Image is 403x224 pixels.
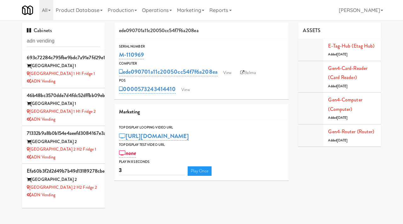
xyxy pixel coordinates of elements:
div: Top Display Looping Video Url [119,124,284,131]
a: View [178,85,193,95]
a: none [119,149,136,158]
div: 71332b9a8b0b154e4aeefd3084167e3a [27,129,100,138]
span: [DATE] [337,52,348,57]
a: [URL][DOMAIN_NAME] [119,132,189,141]
a: [GEOGRAPHIC_DATA] 1 H1 Fridge 1 [27,71,95,77]
a: [GEOGRAPHIC_DATA] 1 H1 Fridge 2 [27,108,96,114]
img: Micromart [22,5,33,16]
a: ADN Vending [27,154,55,160]
span: [DATE] [337,138,348,143]
div: [GEOGRAPHIC_DATA] 2 [27,176,100,184]
div: Play in X seconds [119,159,284,165]
span: [DATE] [337,84,348,89]
div: [GEOGRAPHIC_DATA] 1 [27,100,100,108]
span: Added [328,52,348,57]
a: ede090701a11c20050cc54f7f6a208ea [119,67,218,76]
div: POS [119,78,284,84]
a: ADN Vending [27,192,55,198]
a: ADN Vending [27,116,55,122]
span: Cabinets [27,27,52,34]
a: Gen4-router (Router) [328,128,374,135]
span: ASSETS [303,27,321,34]
a: View [220,68,235,78]
a: Play Once [188,166,212,176]
span: Added [328,138,348,143]
li: 71332b9a8b0b154e4aeefd3084167e3a[GEOGRAPHIC_DATA] 2 [GEOGRAPHIC_DATA] 2 H2 Fridge 1ADN Vending [22,126,105,164]
a: Gen4-card-reader (Card Reader) [328,65,367,81]
div: Top Display Test Video Url [119,142,284,148]
div: Computer [119,60,284,67]
input: Search cabinets [27,35,100,47]
a: E-tag-hub (Etag Hub) [328,42,374,49]
li: 46b48bc3570dde7d4fdc52dffbb09ebb[GEOGRAPHIC_DATA] 1 [GEOGRAPHIC_DATA] 1 H1 Fridge 2ADN Vending [22,88,105,126]
div: Serial Number [119,43,284,50]
div: ede090701a11c20050cc54f7f6a208ea [114,23,289,39]
a: ADN Vending [27,78,55,84]
a: [GEOGRAPHIC_DATA] 2 H2 Fridge 2 [27,184,97,190]
span: Added [328,115,348,120]
li: 693c72284c795fbe9bdc7a91e7fd29e1[GEOGRAPHIC_DATA] 1 [GEOGRAPHIC_DATA] 1 H1 Fridge 1ADN Vending [22,50,105,88]
li: efa60b3f2d2d49b7b49d13189278cbea[GEOGRAPHIC_DATA] 2 [GEOGRAPHIC_DATA] 2 H2 Fridge 2ADN Vending [22,164,105,201]
div: efa60b3f2d2d49b7b49d13189278cbea [27,166,100,176]
a: 0000573243414410 [119,85,176,94]
div: [GEOGRAPHIC_DATA] 1 [27,62,100,70]
div: 46b48bc3570dde7d4fdc52dffbb09ebb [27,91,100,100]
span: Added [328,84,348,89]
a: Gen4-computer (Computer) [328,96,362,113]
a: [GEOGRAPHIC_DATA] 2 H2 Fridge 1 [27,146,96,152]
a: Balena [237,68,259,78]
div: [GEOGRAPHIC_DATA] 2 [27,138,100,146]
span: [DATE] [337,115,348,120]
span: Marketing [119,108,140,115]
div: 693c72284c795fbe9bdc7a91e7fd29e1 [27,53,100,62]
a: M-110969 [119,50,144,59]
